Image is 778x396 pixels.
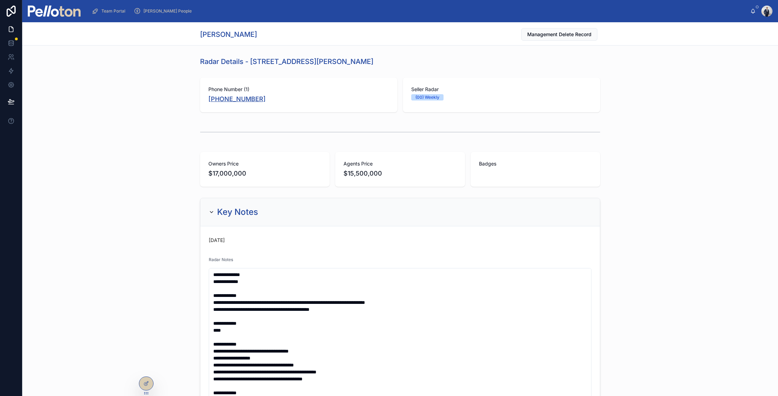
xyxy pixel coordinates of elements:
[208,169,321,178] span: $17,000,000
[344,169,456,178] span: $15,500,000
[28,6,81,17] img: App logo
[209,237,225,244] p: [DATE]
[521,28,597,41] button: Management Delete Record
[132,5,197,17] a: [PERSON_NAME] People
[479,160,592,167] span: Badges
[200,57,373,66] h1: Radar Details - [STREET_ADDRESS][PERSON_NAME]
[411,86,592,93] span: Seller Radar
[200,30,257,39] h1: [PERSON_NAME]
[208,94,266,104] a: [PHONE_NUMBER]
[217,207,258,218] h2: Key Notes
[208,86,389,93] span: Phone Number (1)
[527,31,591,38] span: Management Delete Record
[143,8,192,14] span: [PERSON_NAME] People
[415,94,439,100] div: (00) Weekly
[90,5,130,17] a: Team Portal
[208,160,321,167] span: Owners Price
[86,3,750,19] div: scrollable content
[344,160,456,167] span: Agents Price
[209,257,233,262] span: Radar Notes
[101,8,125,14] span: Team Portal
